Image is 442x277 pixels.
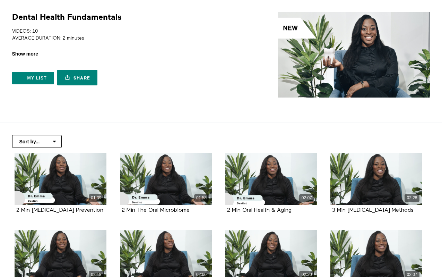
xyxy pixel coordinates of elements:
[299,194,314,202] div: 02:07
[16,208,103,213] strong: 2 Min Oral Cancer Prevention
[330,153,422,205] a: 3 Min Teeth Whitening Methods 02:28
[332,208,414,213] strong: 3 Min Teeth Whitening Methods
[16,208,103,213] a: 2 Min [MEDICAL_DATA] Prevention
[57,70,97,85] a: Share
[278,12,430,98] img: Dental Health Fundamentals
[332,208,414,213] a: 3 Min [MEDICAL_DATA] Methods
[227,208,292,213] a: 2 Min Oral Health & Aging
[15,153,106,205] a: 2 Min Oral Cancer Prevention 01:39
[12,28,219,42] p: VIDEOS: 10 AVERAGE DURATION: 2 minutes
[12,72,54,84] button: My list
[12,12,122,23] h1: Dental Health Fundamentals
[225,153,317,205] a: 2 Min Oral Health & Aging 02:07
[194,194,209,202] div: 01:58
[89,194,104,202] div: 01:39
[120,153,212,205] a: 2 Min The Oral Microbiome 01:58
[405,194,419,202] div: 02:28
[12,50,38,58] span: Show more
[122,208,190,213] a: 2 Min The Oral Microbiome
